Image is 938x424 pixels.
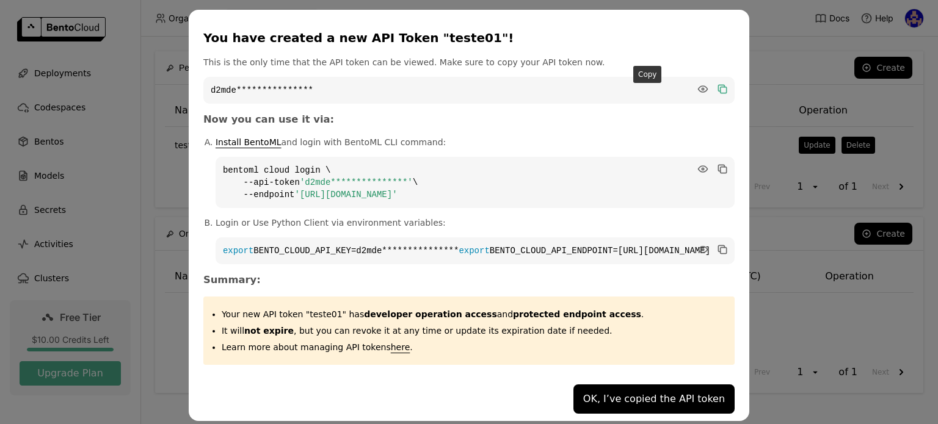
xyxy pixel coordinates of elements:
p: Login or Use Python Client via environment variables: [216,217,735,229]
span: and [364,309,641,319]
a: Install BentoML [216,137,282,147]
p: Your new API token "teste01" has . [222,308,725,320]
strong: protected endpoint access [513,309,641,319]
strong: developer operation access [364,309,497,319]
button: OK, I’ve copied the API token [573,384,735,414]
p: This is the only time that the API token can be viewed. Make sure to copy your API token now. [203,56,735,68]
div: dialog [189,10,749,421]
div: You have created a new API Token "teste01"! [203,29,730,46]
strong: not expire [244,326,294,336]
code: bentoml cloud login \ --api-token \ --endpoint [216,157,735,208]
h3: Now you can use it via: [203,113,735,126]
h3: Summary: [203,274,735,286]
span: '[URL][DOMAIN_NAME]' [295,190,398,199]
code: BENTO_CLOUD_API_KEY=d2mde*************** BENTO_CLOUD_API_ENDPOINT=[URL][DOMAIN_NAME] [216,237,735,264]
a: here [391,342,410,352]
div: Copy [633,66,661,83]
span: export [459,246,489,256]
p: and login with BentoML CLI command: [216,136,735,148]
p: It will , but you can revoke it at any time or update its expiration date if needed. [222,325,725,337]
p: Learn more about managing API tokens . [222,341,725,353]
span: export [223,246,253,256]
